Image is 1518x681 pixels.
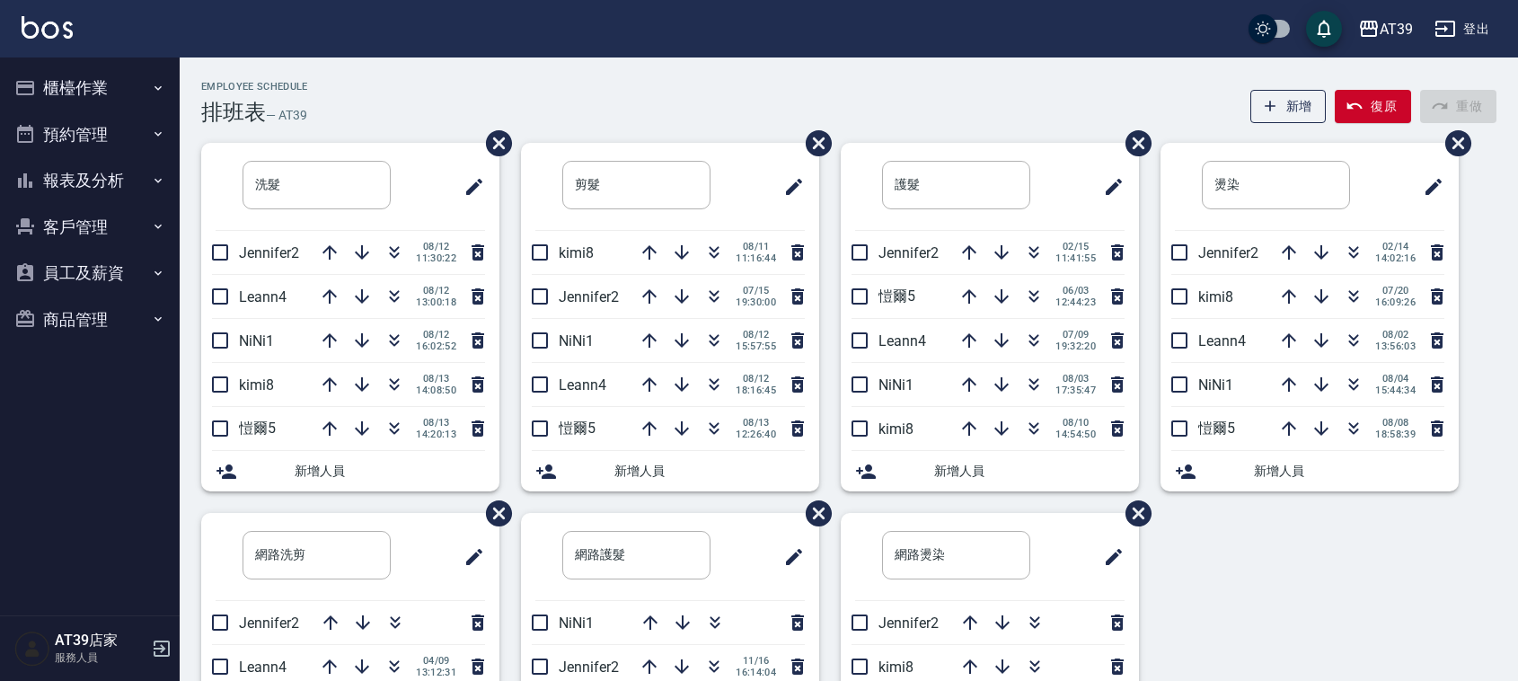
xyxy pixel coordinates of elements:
button: 客戶管理 [7,204,172,251]
span: 04/09 [416,655,456,667]
span: 新增人員 [1254,462,1444,481]
span: Jennifer2 [1198,244,1258,261]
span: NiNi1 [239,332,274,349]
h5: AT39店家 [55,632,146,650]
span: 16:14:04 [736,667,776,678]
span: 新增人員 [614,462,805,481]
span: 刪除班表 [1112,117,1154,170]
span: 08/11 [736,241,776,252]
div: 新增人員 [521,451,819,491]
span: 修改班表的標題 [1092,165,1125,208]
span: 08/03 [1055,373,1096,385]
span: 15:44:34 [1375,385,1416,396]
span: 02/15 [1055,241,1096,252]
span: 愷爾5 [559,420,596,437]
span: 14:20:13 [416,429,456,440]
span: 11:41:55 [1055,252,1096,264]
span: 修改班表的標題 [453,535,485,579]
span: 修改班表的標題 [1412,165,1444,208]
span: Jennifer2 [878,615,939,632]
span: 14:02:16 [1375,252,1416,264]
span: 新增人員 [934,462,1125,481]
span: 11:30:22 [416,252,456,264]
span: 08/12 [416,285,456,296]
span: 08/12 [736,373,776,385]
button: save [1306,11,1342,47]
span: 修改班表的標題 [1092,535,1125,579]
span: kimi8 [239,376,274,394]
button: 預約管理 [7,111,172,158]
span: Leann4 [878,332,926,349]
span: Leann4 [559,376,606,394]
span: 刪除班表 [1112,487,1154,540]
span: 愷爾5 [1198,420,1235,437]
img: Person [14,631,50,667]
button: 報表及分析 [7,157,172,204]
span: NiNi1 [1198,376,1233,394]
span: 19:30:00 [736,296,776,308]
span: NiNi1 [559,615,594,632]
span: Jennifer2 [878,244,939,261]
span: 修改班表的標題 [772,535,805,579]
button: 員工及薪資 [7,250,172,296]
input: 排版標題 [562,161,710,209]
div: 新增人員 [201,451,499,491]
span: 17:35:47 [1055,385,1096,396]
img: Logo [22,16,73,39]
span: 08/12 [736,329,776,340]
input: 排版標題 [243,531,391,579]
span: 13:56:03 [1375,340,1416,352]
span: kimi8 [559,244,594,261]
span: kimi8 [1198,288,1233,305]
span: 19:32:20 [1055,340,1096,352]
span: Leann4 [239,659,287,676]
span: 新增人員 [295,462,485,481]
span: Leann4 [239,288,287,305]
span: 刪除班表 [792,117,834,170]
input: 排版標題 [1202,161,1350,209]
span: 18:58:39 [1375,429,1416,440]
input: 排版標題 [562,531,710,579]
span: 08/08 [1375,417,1416,429]
span: 02/14 [1375,241,1416,252]
span: 07/15 [736,285,776,296]
span: kimi8 [878,420,913,438]
span: 11/16 [736,655,776,667]
input: 排版標題 [243,161,391,209]
span: 刪除班表 [1432,117,1474,170]
span: kimi8 [878,659,913,676]
span: 愷爾5 [878,287,915,305]
div: 新增人員 [1161,451,1459,491]
span: 13:12:31 [416,667,456,678]
button: 櫃檯作業 [7,65,172,111]
h3: 排班表 [201,100,266,125]
button: 復原 [1335,90,1411,123]
input: 排版標題 [882,161,1030,209]
button: 新增 [1250,90,1327,123]
span: 08/04 [1375,373,1416,385]
span: 08/13 [416,417,456,429]
span: Jennifer2 [559,288,619,305]
span: NiNi1 [878,376,913,394]
span: 15:57:55 [736,340,776,352]
span: 07/20 [1375,285,1416,296]
span: 14:54:50 [1055,429,1096,440]
span: 刪除班表 [472,117,515,170]
span: 08/10 [1055,417,1096,429]
span: 11:16:44 [736,252,776,264]
div: 新增人員 [841,451,1139,491]
button: 商品管理 [7,296,172,343]
span: 07/09 [1055,329,1096,340]
div: AT39 [1380,18,1413,40]
span: Jennifer2 [559,659,619,676]
span: 愷爾5 [239,420,276,437]
span: 12:26:40 [736,429,776,440]
span: 刪除班表 [472,487,515,540]
h6: — AT39 [266,106,307,125]
span: 12:44:23 [1055,296,1096,308]
button: AT39 [1351,11,1420,48]
span: 13:00:18 [416,296,456,308]
span: 16:02:52 [416,340,456,352]
span: NiNi1 [559,332,594,349]
span: 修改班表的標題 [453,165,485,208]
